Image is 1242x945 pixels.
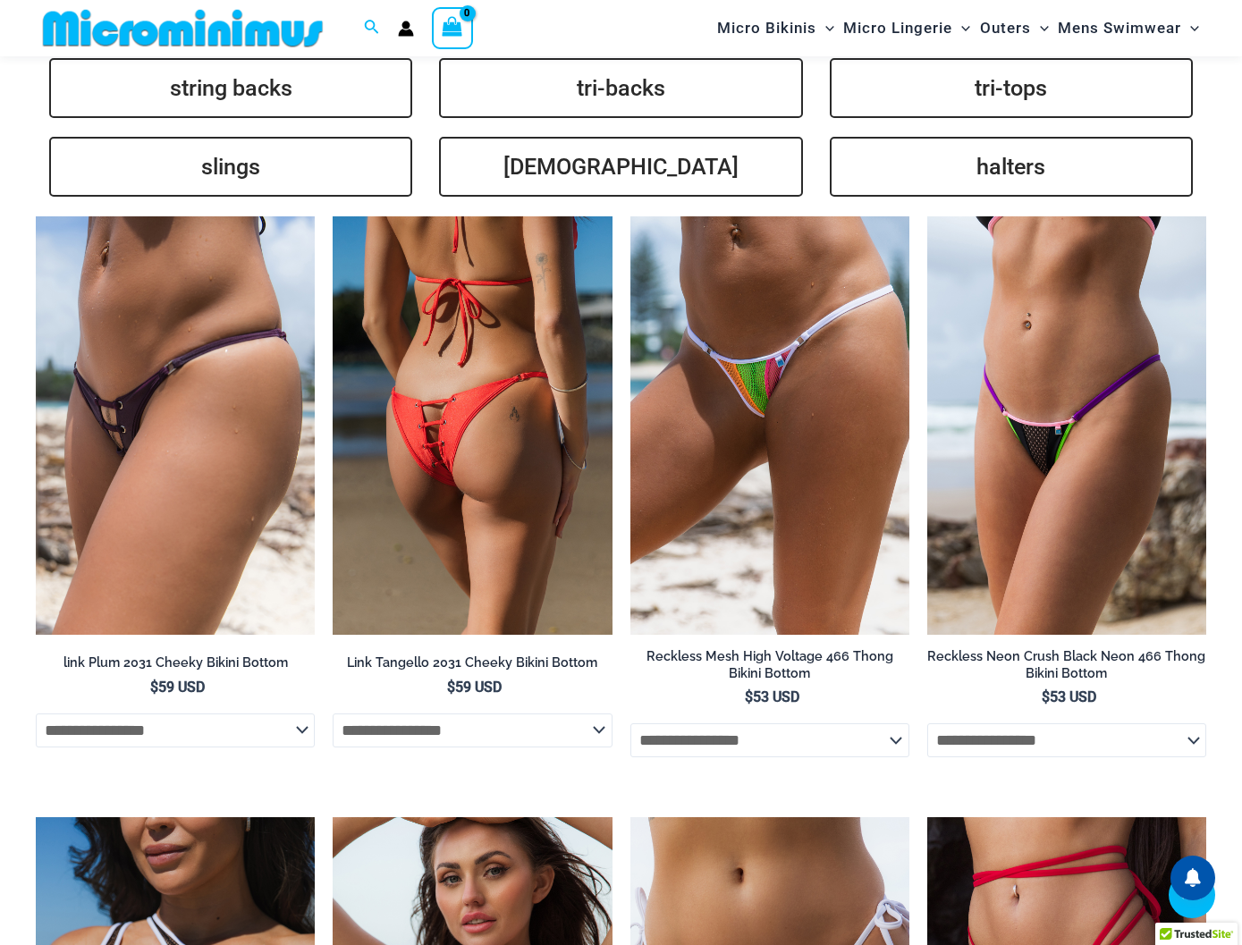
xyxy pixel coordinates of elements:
span: $ [150,679,158,696]
img: Link Plum 2031 Cheeky 03 [36,216,315,635]
img: Reckless Neon Crush Black Neon 466 Thong 01 [927,216,1206,635]
a: halters [830,137,1193,197]
h2: link Plum 2031 Cheeky Bikini Bottom [36,654,315,671]
h2: Link Tangello 2031 Cheeky Bikini Bottom [333,654,612,671]
span: $ [745,688,753,705]
a: Account icon link [398,21,414,37]
bdi: 59 USD [150,679,205,696]
nav: Site Navigation [710,3,1206,54]
img: Link Tangello 2031 Cheeky 02 [333,216,612,635]
a: Reckless Neon Crush Black Neon 466 Thong Bikini Bottom [927,648,1206,688]
a: Link Plum 2031 Cheeky 03Link Plum 2031 Cheeky 04Link Plum 2031 Cheeky 04 [36,216,315,635]
a: slings [49,137,412,197]
a: Micro BikinisMenu ToggleMenu Toggle [713,5,839,51]
span: Menu Toggle [816,5,834,51]
span: Menu Toggle [1031,5,1049,51]
span: $ [1042,688,1050,705]
a: Reckless Mesh High Voltage 466 Thong 01Reckless Mesh High Voltage 3480 Crop Top 466 Thong 01Reckl... [630,216,909,635]
span: Menu Toggle [1181,5,1199,51]
a: Reckless Neon Crush Black Neon 466 Thong 01Reckless Neon Crush Black Neon 466 Thong 03Reckless Ne... [927,216,1206,635]
bdi: 59 USD [447,679,502,696]
span: Micro Bikinis [717,5,816,51]
a: OutersMenu ToggleMenu Toggle [976,5,1053,51]
span: Micro Lingerie [843,5,952,51]
h2: Reckless Neon Crush Black Neon 466 Thong Bikini Bottom [927,648,1206,681]
img: Reckless Mesh High Voltage 466 Thong 01 [630,216,909,635]
a: View Shopping Cart, empty [432,7,473,48]
span: Outers [980,5,1031,51]
span: Mens Swimwear [1058,5,1181,51]
a: Micro LingerieMenu ToggleMenu Toggle [839,5,975,51]
a: Search icon link [364,17,380,39]
a: link Plum 2031 Cheeky Bikini Bottom [36,654,315,678]
a: Link Tangello 2031 Cheeky Bikini Bottom [333,654,612,678]
img: MM SHOP LOGO FLAT [36,8,330,48]
span: $ [447,679,455,696]
a: tri-tops [830,58,1193,118]
a: [DEMOGRAPHIC_DATA] [439,137,802,197]
a: Link Tangello 2031 Cheeky 01Link Tangello 2031 Cheeky 02Link Tangello 2031 Cheeky 02 [333,216,612,635]
bdi: 53 USD [745,688,799,705]
a: string backs [49,58,412,118]
span: Menu Toggle [952,5,970,51]
bdi: 53 USD [1042,688,1096,705]
a: Mens SwimwearMenu ToggleMenu Toggle [1053,5,1204,51]
h2: Reckless Mesh High Voltage 466 Thong Bikini Bottom [630,648,909,681]
a: Reckless Mesh High Voltage 466 Thong Bikini Bottom [630,648,909,688]
a: tri-backs [439,58,802,118]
